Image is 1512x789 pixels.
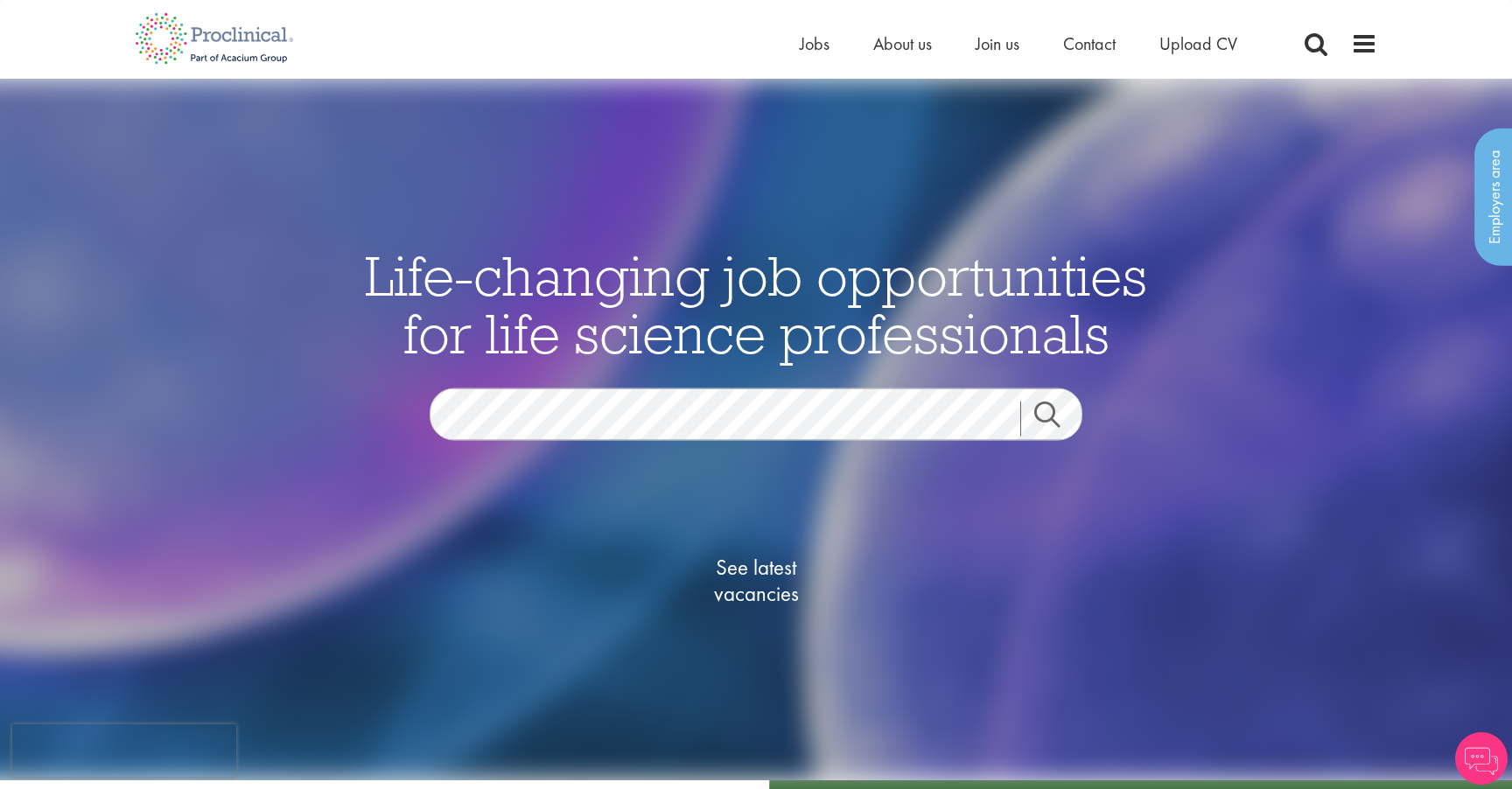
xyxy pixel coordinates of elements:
[1455,732,1508,785] img: Chatbot
[1063,32,1116,55] a: Contact
[1159,32,1237,55] a: Upload CV
[12,724,236,777] iframe: reCAPTCHA
[668,555,843,607] span: See latest vacancies
[873,32,932,55] a: About us
[800,32,829,55] a: Jobs
[976,32,1019,55] a: Join us
[1020,401,1095,436] a: Job search submit button
[365,241,1147,368] span: Life-changing job opportunities for life science professionals
[668,485,843,677] a: See latestvacancies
